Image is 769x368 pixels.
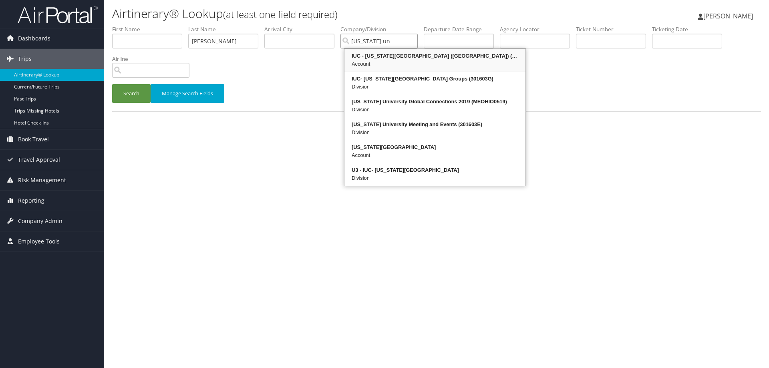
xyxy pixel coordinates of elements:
div: Division [346,174,524,182]
small: (at least one field required) [223,8,338,21]
div: Account [346,151,524,159]
label: Last Name [188,25,264,33]
span: Reporting [18,191,44,211]
label: Departure Date Range [424,25,500,33]
div: [US_STATE] University Meeting and Events (301603E) [346,121,524,129]
span: Risk Management [18,170,66,190]
img: airportal-logo.png [18,5,98,24]
span: [PERSON_NAME] [703,12,753,20]
div: Division [346,106,524,114]
div: [US_STATE] University Global Connections 2019 (MEOHIO0519) [346,98,524,106]
button: Search [112,84,151,103]
h1: Airtinerary® Lookup [112,5,545,22]
label: Airline [112,55,195,63]
label: Agency Locator [500,25,576,33]
div: Account [346,60,524,68]
label: Ticket Number [576,25,652,33]
span: Employee Tools [18,231,60,251]
div: IUC- [US_STATE][GEOGRAPHIC_DATA] Groups (301603G) [346,75,524,83]
label: Arrival City [264,25,340,33]
label: Ticketing Date [652,25,728,33]
div: [US_STATE][GEOGRAPHIC_DATA] [346,143,524,151]
label: First Name [112,25,188,33]
div: Division [346,129,524,137]
button: Manage Search Fields [151,84,224,103]
div: U3 - IUC- [US_STATE][GEOGRAPHIC_DATA] [346,166,524,174]
div: Division [346,83,524,91]
span: Company Admin [18,211,62,231]
span: Book Travel [18,129,49,149]
span: Travel Approval [18,150,60,170]
label: Company/Division [340,25,424,33]
div: IUC - [US_STATE][GEOGRAPHIC_DATA] ([GEOGRAPHIC_DATA]) (301603) [346,52,524,60]
a: [PERSON_NAME] [698,4,761,28]
span: Dashboards [18,28,50,48]
span: Trips [18,49,32,69]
